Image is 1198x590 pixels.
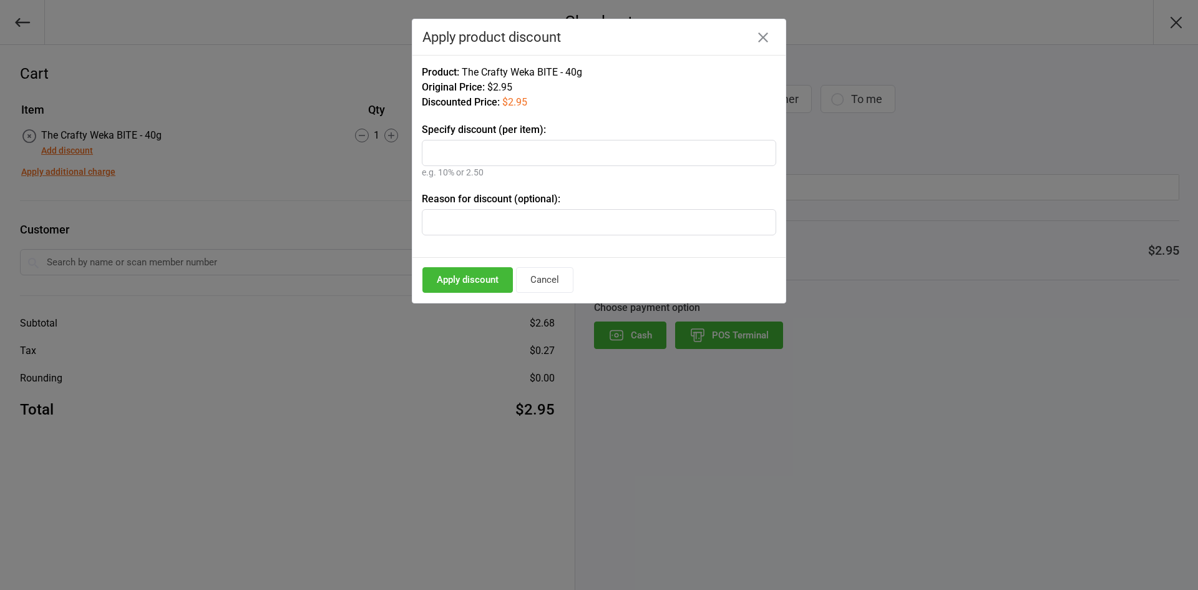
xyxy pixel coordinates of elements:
div: $2.95 [422,80,776,95]
span: $2.95 [502,96,527,108]
button: Apply discount [422,267,513,293]
div: e.g. 10% or 2.50 [422,166,776,179]
span: Discounted Price: [422,96,500,108]
span: Product: [422,66,459,78]
div: Apply product discount [422,29,776,45]
label: Specify discount (per item): [422,122,776,137]
button: Cancel [516,267,573,293]
span: Original Price: [422,81,485,93]
div: The Crafty Weka BITE - 40g [422,65,776,80]
label: Reason for discount (optional): [422,192,776,207]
